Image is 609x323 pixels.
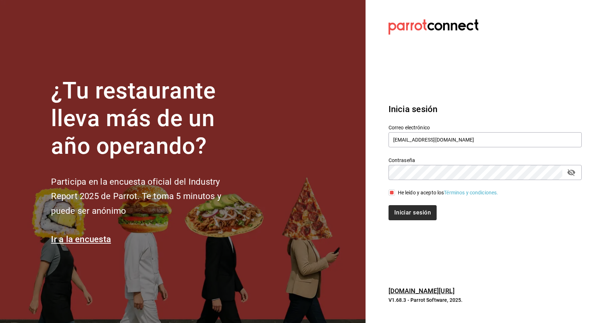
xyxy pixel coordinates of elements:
[389,132,582,147] input: Ingresa tu correo electrónico
[565,166,577,179] button: passwordField
[51,234,111,244] a: Ir a la encuesta
[51,175,245,218] h2: Participa en la encuesta oficial del Industry Report 2025 de Parrot. Te toma 5 minutos y puede se...
[389,296,582,304] p: V1.68.3 - Parrot Software, 2025.
[389,125,582,130] label: Correo electrónico
[389,103,582,116] h3: Inicia sesión
[389,205,437,220] button: Iniciar sesión
[389,158,582,163] label: Contraseña
[398,189,498,197] div: He leído y acepto los
[51,77,245,160] h1: ¿Tu restaurante lleva más de un año operando?
[444,190,498,195] a: Términos y condiciones.
[389,287,455,295] a: [DOMAIN_NAME][URL]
